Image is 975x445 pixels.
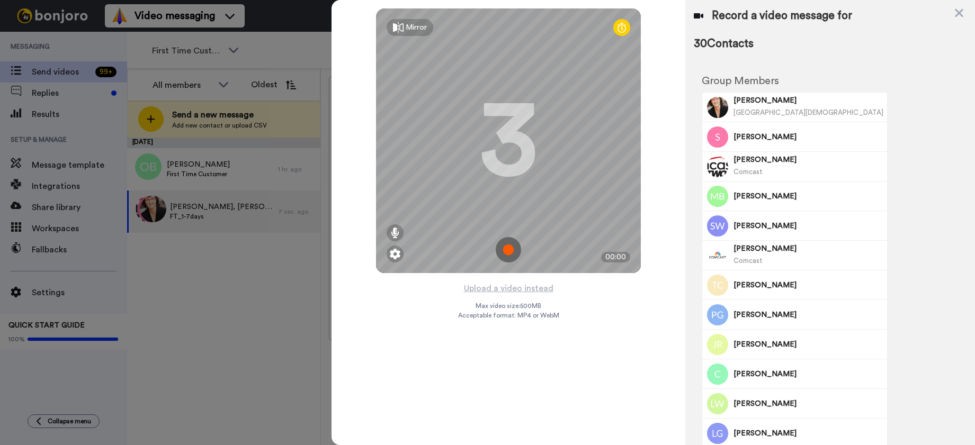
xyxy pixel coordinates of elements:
span: [PERSON_NAME] [734,339,883,350]
span: [PERSON_NAME] [734,428,883,439]
img: Image of Mary Blanco [707,186,728,207]
span: [GEOGRAPHIC_DATA][DEMOGRAPHIC_DATA] [734,109,883,116]
img: ic_record_start.svg [496,237,521,262]
span: [PERSON_NAME] [734,280,883,290]
div: 00:00 [601,252,630,262]
div: 3 [479,101,538,180]
span: Acceptable format: MP4 or WebM [458,311,559,320]
img: Image of Marsha Stepler [707,245,728,266]
span: Max video size: 500 MB [476,302,541,310]
button: Upload a video instead [461,281,557,295]
img: Image of Lindsey Warntjes [707,393,728,414]
img: Image of Jenny Ransom [707,334,728,355]
img: Image of Lori Ryan [707,97,728,118]
span: [PERSON_NAME] [734,132,883,142]
span: [PERSON_NAME] [734,155,883,165]
img: ic_gear.svg [390,249,400,259]
span: [PERSON_NAME] [734,221,883,231]
img: Image of Stephanie Sapolsky [707,126,728,148]
img: Image of Betty Clark [707,156,728,177]
span: Comcast [734,168,763,175]
img: Image of Paige Glass [707,304,728,325]
span: [PERSON_NAME] [734,310,883,320]
h2: Group Members [702,75,888,87]
img: Image of Cindy Jarema [707,364,728,385]
span: [PERSON_NAME] [734,398,883,409]
span: [PERSON_NAME] [734,191,883,202]
img: Image of Terrie Cassidy [707,275,728,296]
span: [PERSON_NAME] [734,243,883,254]
img: Image of Sheryl Willis [707,215,728,237]
img: Image of Loretta Guerra [707,423,728,444]
span: Comcast [734,257,763,264]
span: [PERSON_NAME] [734,95,883,106]
span: [PERSON_NAME] [734,369,883,379]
